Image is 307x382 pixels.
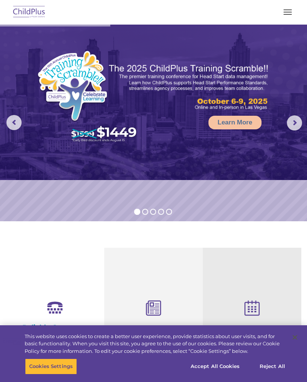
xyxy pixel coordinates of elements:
a: Learn More [208,116,262,129]
button: Close [287,329,303,346]
button: Cookies Settings [25,359,77,374]
img: ChildPlus by Procare Solutions [11,3,47,21]
h4: Reliable Customer Support [11,323,99,340]
h4: Free Regional Meetings [208,325,296,333]
h4: Child Development Assessments in ChildPlus [110,325,197,349]
div: This website uses cookies to create a better user experience, provide statistics about user visit... [25,333,286,355]
button: Reject All [249,359,296,374]
button: Accept All Cookies [186,359,244,374]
